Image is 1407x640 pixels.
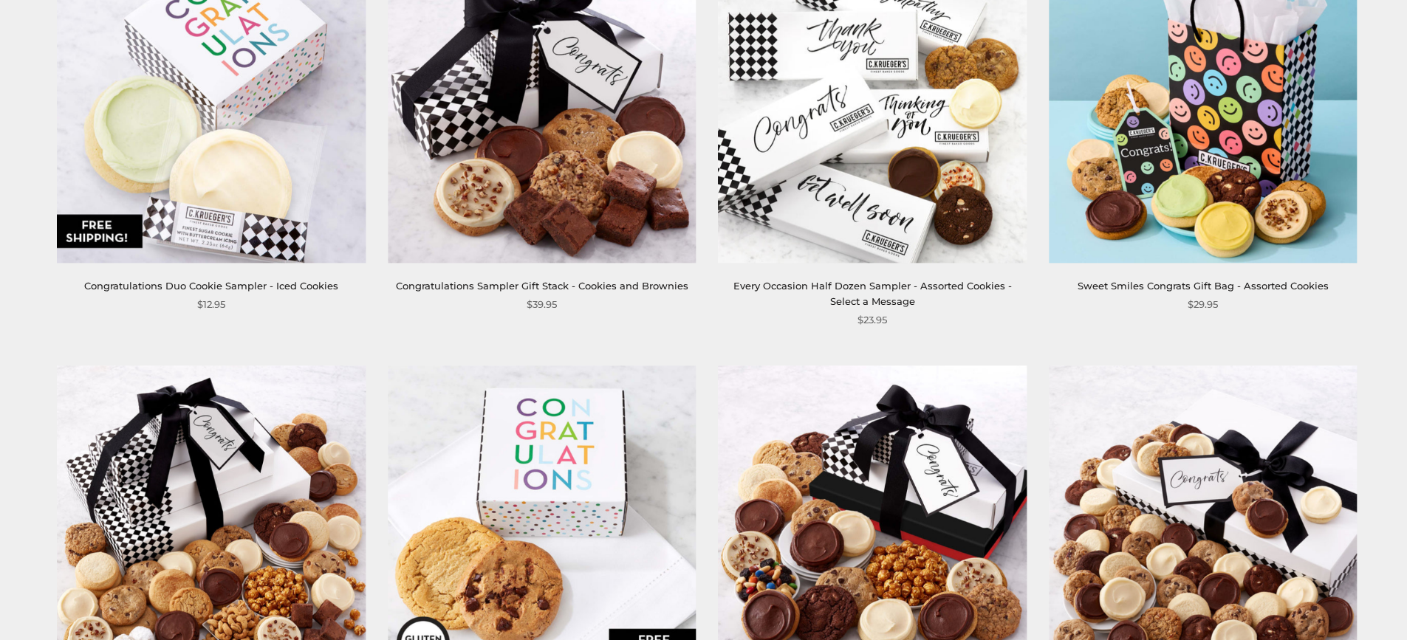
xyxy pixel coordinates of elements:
[527,297,557,312] span: $39.95
[197,297,225,312] span: $12.95
[12,584,153,628] iframe: Sign Up via Text for Offers
[857,312,887,328] span: $23.95
[733,280,1012,307] a: Every Occasion Half Dozen Sampler - Assorted Cookies - Select a Message
[1188,297,1218,312] span: $29.95
[1078,280,1329,292] a: Sweet Smiles Congrats Gift Bag - Assorted Cookies
[84,280,338,292] a: Congratulations Duo Cookie Sampler - Iced Cookies
[396,280,688,292] a: Congratulations Sampler Gift Stack - Cookies and Brownies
